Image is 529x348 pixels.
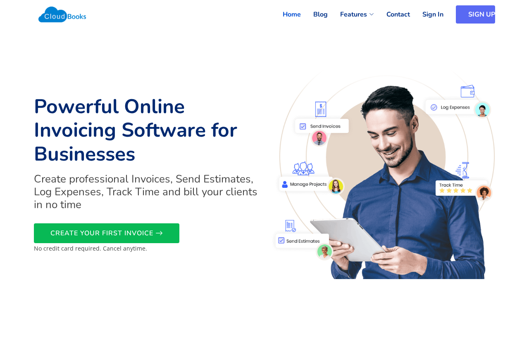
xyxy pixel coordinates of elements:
[34,244,147,252] small: No credit card required. Cancel anytime.
[328,5,374,24] a: Features
[374,5,410,24] a: Contact
[410,5,443,24] a: Sign In
[456,5,495,24] a: SIGN UP
[34,223,179,243] a: CREATE YOUR FIRST INVOICE
[301,5,328,24] a: Blog
[34,95,260,166] h1: Powerful Online Invoicing Software for Businesses
[34,2,91,27] img: Cloudbooks Logo
[270,5,301,24] a: Home
[34,173,260,211] h2: Create professional Invoices, Send Estimates, Log Expenses, Track Time and bill your clients in n...
[340,9,367,19] span: Features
